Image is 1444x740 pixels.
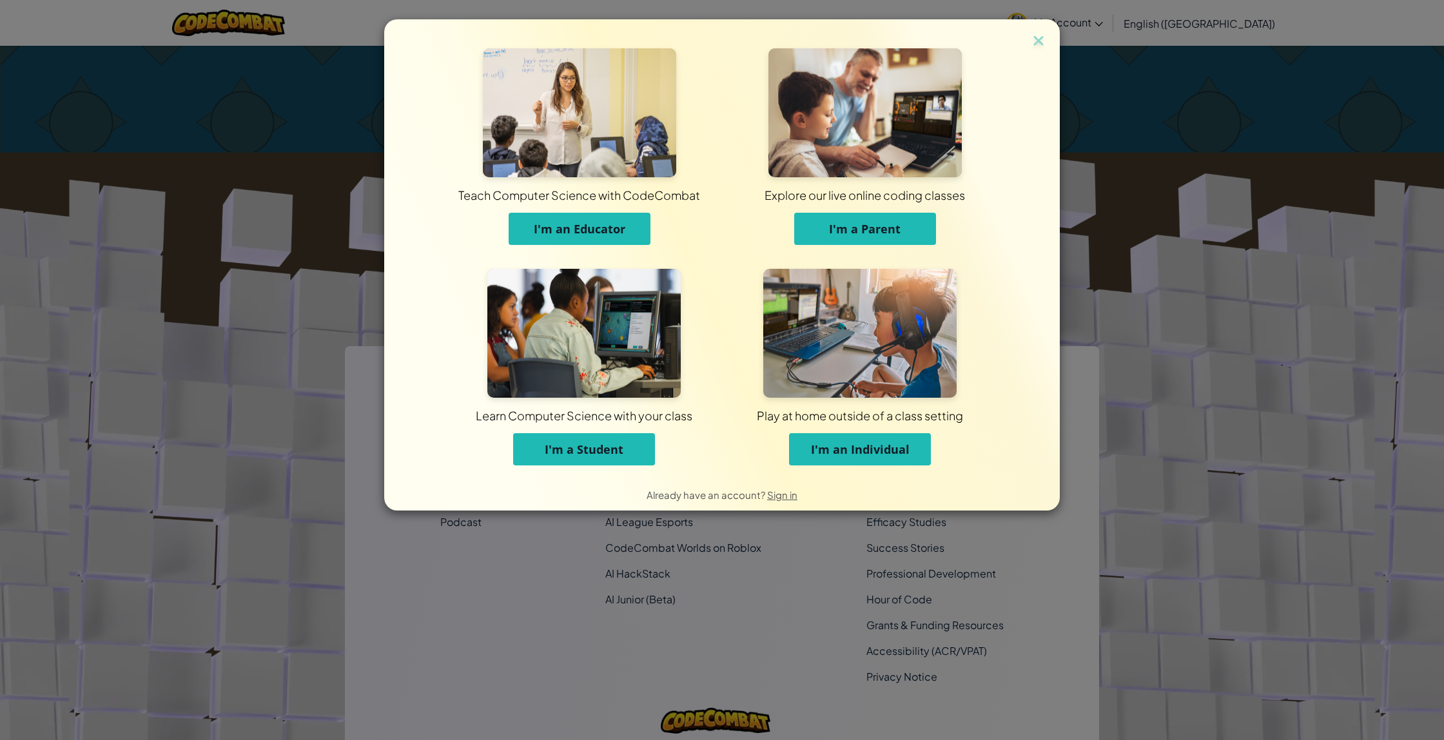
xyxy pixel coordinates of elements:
[789,433,931,465] button: I'm an Individual
[829,221,901,237] span: I'm a Parent
[1030,32,1047,52] img: close icon
[763,269,957,398] img: For Individuals
[483,48,676,177] img: For Educators
[543,407,1177,424] div: Play at home outside of a class setting
[768,48,962,177] img: For Parents
[533,187,1196,203] div: Explore our live online coding classes
[545,442,623,457] span: I'm a Student
[647,489,767,501] span: Already have an account?
[513,433,655,465] button: I'm a Student
[811,442,910,457] span: I'm an Individual
[509,213,650,245] button: I'm an Educator
[534,221,625,237] span: I'm an Educator
[794,213,936,245] button: I'm a Parent
[767,489,797,501] a: Sign in
[487,269,681,398] img: For Students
